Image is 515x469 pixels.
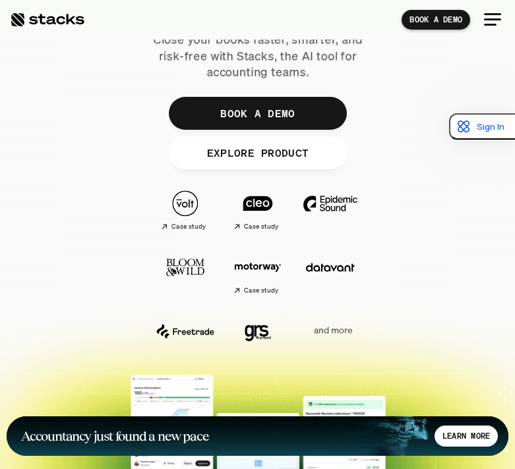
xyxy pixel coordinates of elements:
[169,136,347,169] a: EXPLORE PRODUCT
[244,287,279,294] h2: Case study
[402,10,470,30] a: BOOK A DEMO
[171,223,206,231] h2: Case study
[116,305,174,314] a: Privacy Policy
[244,223,279,231] h2: Case study
[206,143,309,162] p: EXPLORE PRODUCT
[442,431,490,441] p: LEARN MORE
[169,97,347,130] a: BOOK A DEMO
[7,416,508,456] a: Accountancy just found a new paceLEARN MORE
[222,185,294,236] a: Case study
[149,185,222,236] a: Case study
[409,15,462,24] p: BOOK A DEMO
[220,103,295,123] p: BOOK A DEMO
[297,325,370,336] p: and more
[222,249,294,300] a: Case study
[21,430,428,442] h1: Accountancy just found a new pace
[142,31,373,81] p: Close your books faster, smarter, and risk-free with Stacks, the AI tool for accounting teams.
